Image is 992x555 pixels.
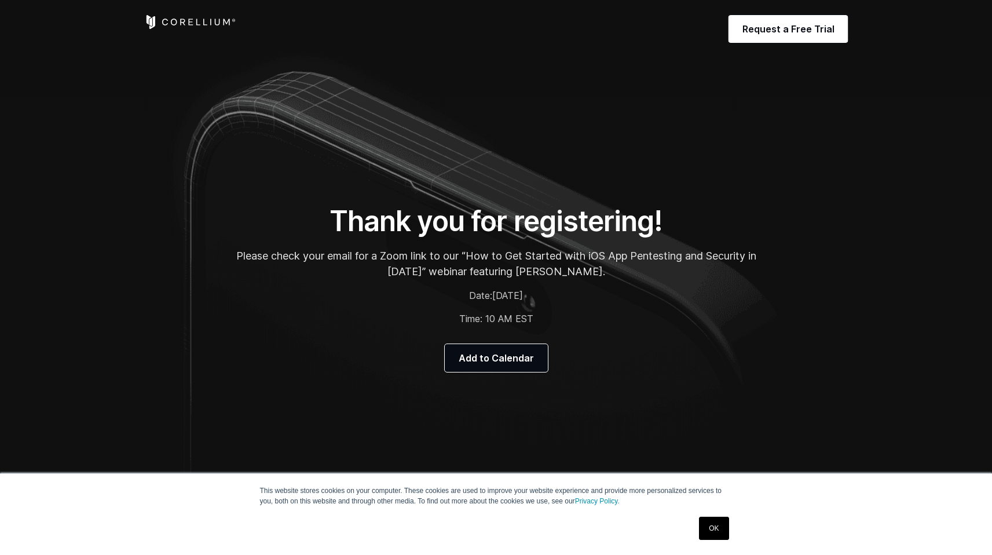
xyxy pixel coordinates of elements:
p: This website stores cookies on your computer. These cookies are used to improve your website expe... [260,485,733,506]
a: Request a Free Trial [729,15,848,43]
p: Please check your email for a Zoom link to our “How to Get Started with iOS App Pentesting and Se... [236,248,757,279]
h1: Thank you for registering! [236,204,757,239]
a: Add to Calendar [445,344,548,372]
p: Time: 10 AM EST [236,312,757,326]
a: Corellium Home [144,15,236,29]
span: Request a Free Trial [742,22,834,36]
p: Date: [236,289,757,302]
a: Privacy Policy. [575,497,620,505]
a: OK [699,517,729,540]
span: [DATE] [492,290,523,301]
span: Add to Calendar [459,351,534,365]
